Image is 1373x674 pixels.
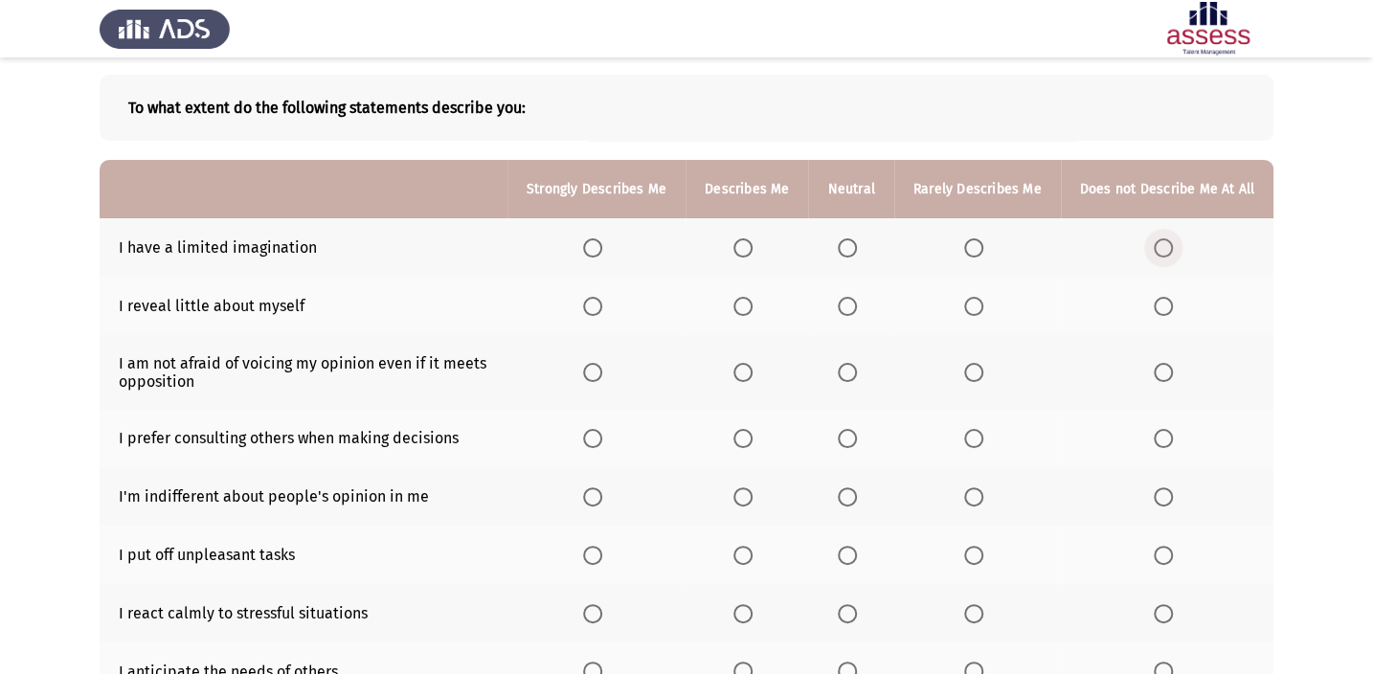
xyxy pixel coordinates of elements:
[964,296,991,314] mat-radio-group: Select an option
[838,545,865,563] mat-radio-group: Select an option
[1154,237,1181,256] mat-radio-group: Select an option
[964,237,991,256] mat-radio-group: Select an option
[838,603,865,621] mat-radio-group: Select an option
[1154,486,1181,505] mat-radio-group: Select an option
[583,545,610,563] mat-radio-group: Select an option
[964,362,991,380] mat-radio-group: Select an option
[100,410,507,468] td: I prefer consulting others when making decisions
[733,545,760,563] mat-radio-group: Select an option
[1154,362,1181,380] mat-radio-group: Select an option
[128,99,1245,117] b: To what extent do the following statements describe you:
[686,160,808,218] th: Describes Me
[733,296,760,314] mat-radio-group: Select an option
[583,486,610,505] mat-radio-group: Select an option
[100,526,507,584] td: I put off unpleasant tasks
[1143,2,1273,56] img: Assessment logo of ASSESS Employability - EBI
[100,277,507,335] td: I reveal little about myself
[733,362,760,380] mat-radio-group: Select an option
[583,603,610,621] mat-radio-group: Select an option
[583,296,610,314] mat-radio-group: Select an option
[733,603,760,621] mat-radio-group: Select an option
[583,237,610,256] mat-radio-group: Select an option
[583,362,610,380] mat-radio-group: Select an option
[964,486,991,505] mat-radio-group: Select an option
[1061,160,1273,218] th: Does not Describe Me At All
[838,429,865,447] mat-radio-group: Select an option
[964,603,991,621] mat-radio-group: Select an option
[733,429,760,447] mat-radio-group: Select an option
[1154,603,1181,621] mat-radio-group: Select an option
[100,335,507,410] td: I am not afraid of voicing my opinion even if it meets opposition
[838,296,865,314] mat-radio-group: Select an option
[100,467,507,526] td: I'm indifferent about people's opinion in me
[838,486,865,505] mat-radio-group: Select an option
[1154,296,1181,314] mat-radio-group: Select an option
[964,545,991,563] mat-radio-group: Select an option
[894,160,1061,218] th: Rarely Describes Me
[583,429,610,447] mat-radio-group: Select an option
[733,486,760,505] mat-radio-group: Select an option
[507,160,686,218] th: Strongly Describes Me
[733,237,760,256] mat-radio-group: Select an option
[100,584,507,642] td: I react calmly to stressful situations
[1154,429,1181,447] mat-radio-group: Select an option
[808,160,893,218] th: Neutral
[838,362,865,380] mat-radio-group: Select an option
[100,2,230,56] img: Assess Talent Management logo
[838,237,865,256] mat-radio-group: Select an option
[100,218,507,277] td: I have a limited imagination
[964,429,991,447] mat-radio-group: Select an option
[1154,545,1181,563] mat-radio-group: Select an option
